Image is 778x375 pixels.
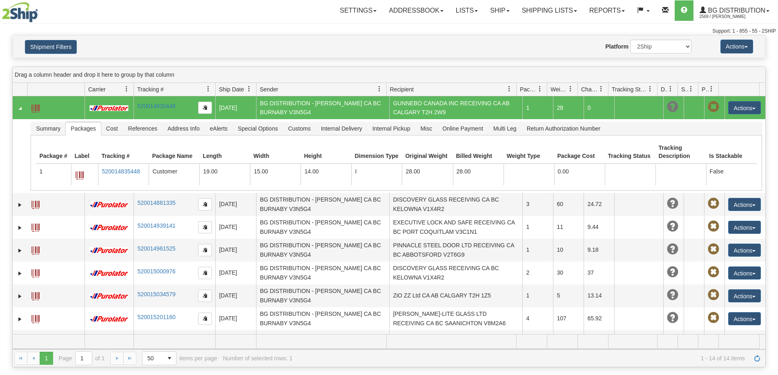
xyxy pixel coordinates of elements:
span: Page sizes drop down [142,351,176,365]
td: 19.00 [199,164,250,186]
button: Actions [728,289,761,302]
a: Label [31,197,40,210]
th: Tracking Description [655,140,706,164]
div: Support: 1 - 855 - 55 - 2SHIP [2,28,776,35]
span: Online Payment [437,122,488,135]
img: 11 - Purolator [88,316,130,322]
a: Refresh [751,352,764,365]
span: 1 - 14 of 14 items [298,355,745,362]
td: Customer [149,164,199,186]
span: References [123,122,163,135]
img: 11 - Purolator [88,224,130,231]
td: 14.00 [301,164,351,186]
td: EXECUTIVE LOCK AND SAFE RECEIVING CA BC PORT COQUITLAM V3C1N1 [389,216,522,239]
input: Page 1 [76,352,92,365]
th: Width [250,140,301,164]
td: I [351,164,402,186]
span: Unknown [667,101,678,113]
td: False [706,164,757,186]
td: BG DISTRIBUTION - [PERSON_NAME] CA BC BURNABY V3N5G4 [256,96,389,119]
span: 2569 / [PERSON_NAME] [700,13,761,21]
a: Label [31,266,40,279]
td: [DATE] [215,307,256,330]
span: Delivery Status [661,85,668,93]
img: logo2569.jpg [2,2,38,22]
td: BG DISTRIBUTION - [PERSON_NAME] CA BC BURNABY V3N5G4 [256,307,389,330]
td: 10 [553,239,584,262]
th: Package Cost [554,140,605,164]
span: Internal Delivery [316,122,367,135]
a: 520015000976 [137,268,175,275]
iframe: chat widget [759,146,777,229]
span: Pickup Status [702,85,709,93]
span: Sender [260,85,278,93]
span: Cost [101,122,123,135]
a: 520014881335 [137,200,175,206]
span: Unknown [667,221,678,232]
th: Billed Weight [453,140,504,164]
td: 1 [522,216,553,239]
td: 2 [522,330,553,353]
a: 520015201160 [137,314,175,320]
td: 28 [553,96,584,119]
td: 37 [584,262,614,284]
span: Misc [415,122,437,135]
a: Tracking Status filter column settings [643,82,657,96]
span: Recipient [390,85,414,93]
button: Copy to clipboard [198,102,212,114]
td: [DATE] [215,96,256,119]
td: 4 [522,307,553,330]
td: BG DISTRIBUTION - [PERSON_NAME] CA BC BURNABY V3N5G4 [256,330,389,353]
a: Expand [16,201,24,209]
a: Recipient filter column settings [502,82,516,96]
a: Shipping lists [516,0,583,21]
button: Actions [728,101,761,114]
a: Label [31,288,40,302]
a: Reports [583,0,631,21]
span: Pickup Not Assigned [708,101,719,113]
th: Length [199,140,250,164]
button: Shipment Filters [25,40,77,54]
button: Copy to clipboard [198,244,212,256]
button: Actions [720,40,753,53]
td: 3 [522,193,553,216]
span: Unknown [667,198,678,209]
a: Label [31,101,40,114]
a: Label [76,167,84,182]
th: Tracking Status [605,140,655,164]
th: Label [71,140,98,164]
a: Settings [334,0,383,21]
th: Package Name [149,140,199,164]
td: [DATE] [215,284,256,307]
a: Ship [484,0,515,21]
a: Expand [16,315,24,323]
span: 50 [147,354,158,362]
td: [DATE] [215,239,256,262]
img: 11 - Purolator [88,293,130,299]
td: 1 [522,284,553,307]
a: Expand [16,224,24,232]
span: Page of 1 [59,351,105,365]
th: Original Weight [402,140,453,164]
div: grid grouping header [13,67,765,83]
td: BG DISTRIBUTION - [PERSON_NAME] CA BC BURNABY V3N5G4 [256,284,389,307]
a: Lists [450,0,484,21]
img: 11 - Purolator [88,247,130,253]
div: Number of selected rows: 1 [223,355,292,362]
label: Platform [605,42,629,51]
th: Package # [36,140,71,164]
a: Label [31,311,40,324]
td: PINNACLE STEEL DOOR LTD RECEIVING CA BC ABBOTSFORD V2T6G9 [389,239,522,262]
span: Special Options [233,122,283,135]
a: Collapse [16,104,24,112]
span: Pickup Not Assigned [708,198,719,209]
a: Label [31,243,40,256]
td: 24.72 [584,193,614,216]
a: Delivery Status filter column settings [664,82,678,96]
span: Shipment Issues [681,85,688,93]
td: 1 [522,96,553,119]
span: Pickup Not Assigned [708,266,719,278]
span: Unknown [667,266,678,278]
td: DISCOVERY GLASS RECEIVING CA BC KELOWNA V1X4R2 [389,193,522,216]
td: BG DISTRIBUTION - [PERSON_NAME] CA BC BURNABY V3N5G4 [256,216,389,239]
